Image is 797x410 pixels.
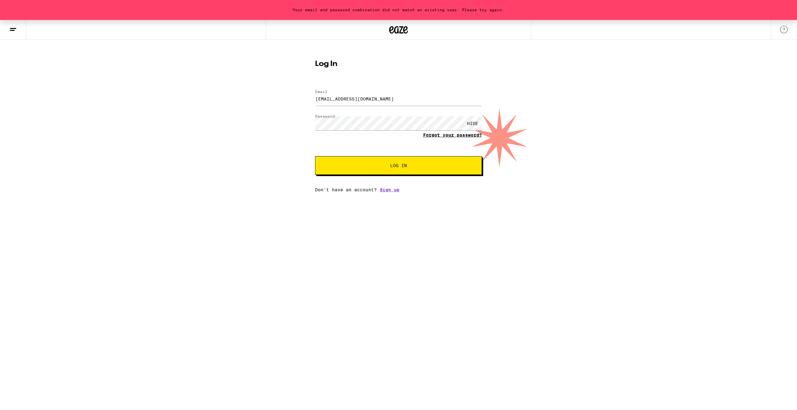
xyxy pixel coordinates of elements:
button: Log In [315,156,482,175]
a: Sign up [380,187,399,192]
div: HIDE [463,116,482,130]
h1: Log In [315,60,482,68]
label: Email [315,90,328,94]
span: Help [14,4,27,10]
label: Password [315,114,335,118]
span: Log In [390,163,407,168]
a: Forgot your password? [423,133,482,137]
input: Email [315,92,482,106]
div: Don't have an account? [315,187,482,192]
